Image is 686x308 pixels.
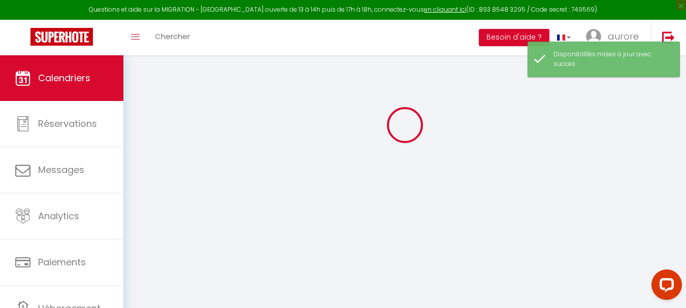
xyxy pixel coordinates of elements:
[38,256,86,268] span: Paiements
[553,50,669,69] div: Disponibilités mises à jour avec succès
[424,5,466,14] a: en cliquant ici
[30,28,93,46] img: Super Booking
[586,29,601,44] img: ...
[662,31,675,44] img: logout
[38,210,79,222] span: Analytics
[147,20,198,55] a: Chercher
[643,265,686,308] iframe: LiveChat chat widget
[38,117,97,130] span: Réservations
[155,31,190,42] span: Chercher
[578,20,651,55] a: ... aurore
[38,163,84,176] span: Messages
[38,72,90,84] span: Calendriers
[479,29,549,46] button: Besoin d'aide ?
[608,30,639,43] span: aurore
